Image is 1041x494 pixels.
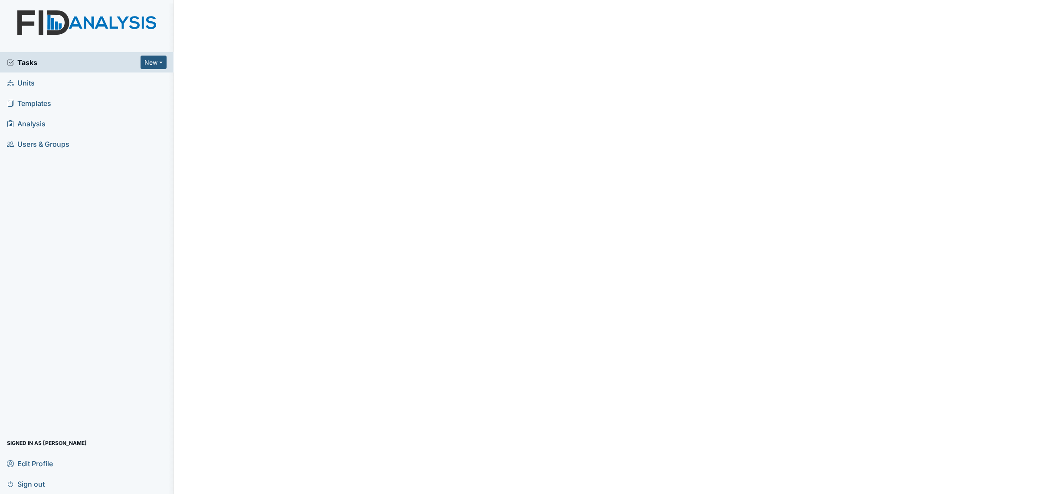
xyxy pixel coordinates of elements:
[7,57,141,68] a: Tasks
[7,117,46,130] span: Analysis
[7,436,87,450] span: Signed in as [PERSON_NAME]
[7,76,35,89] span: Units
[141,56,167,69] button: New
[7,457,53,470] span: Edit Profile
[7,477,45,491] span: Sign out
[7,96,51,110] span: Templates
[7,137,69,151] span: Users & Groups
